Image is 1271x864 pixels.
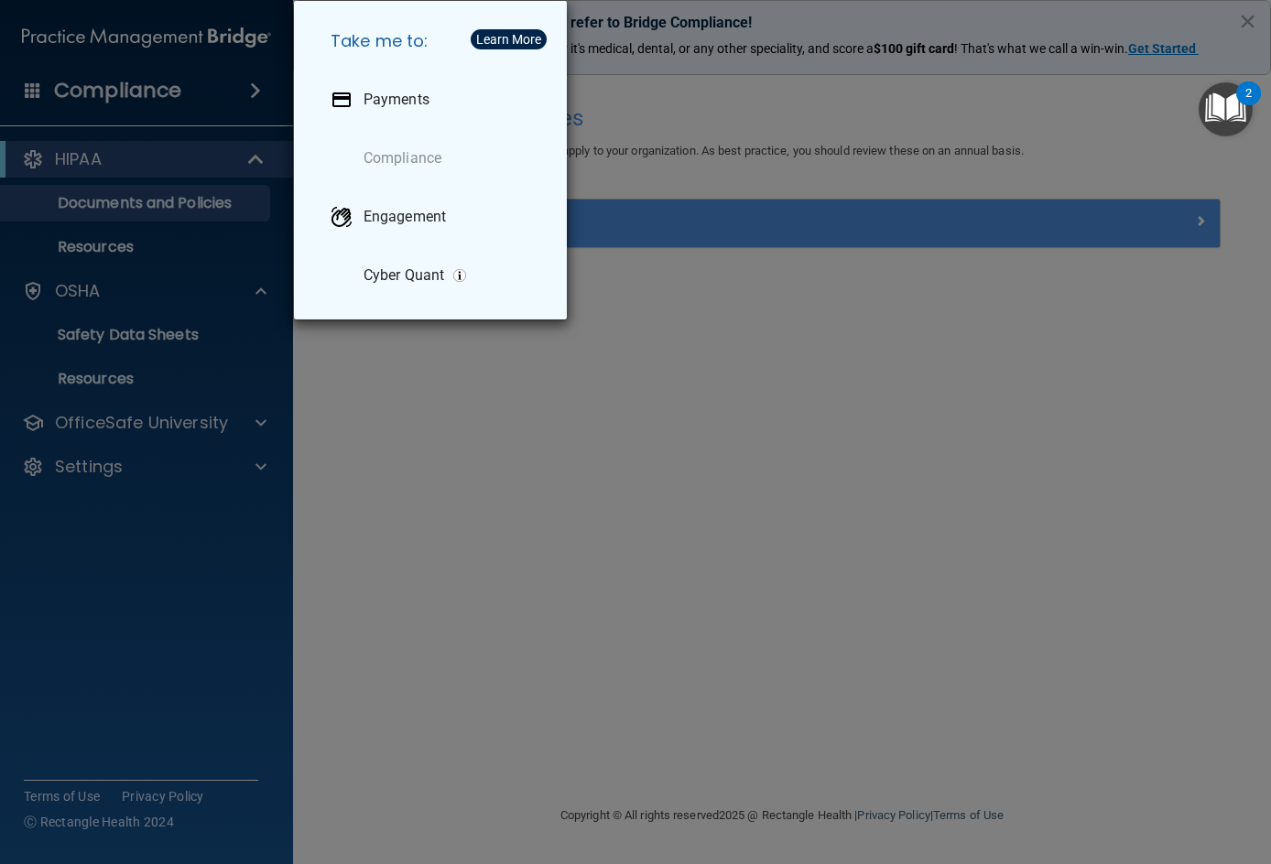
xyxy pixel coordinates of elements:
button: Open Resource Center, 2 new notifications [1199,82,1253,136]
div: Learn More [476,33,541,46]
p: Payments [364,91,429,109]
a: Compliance [316,133,552,184]
a: Cyber Quant [316,250,552,301]
p: Cyber Quant [364,266,444,285]
a: Payments [316,74,552,125]
button: Learn More [471,29,547,49]
h5: Take me to: [316,16,552,67]
p: Engagement [364,208,446,226]
a: Engagement [316,191,552,243]
div: 2 [1245,93,1252,117]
